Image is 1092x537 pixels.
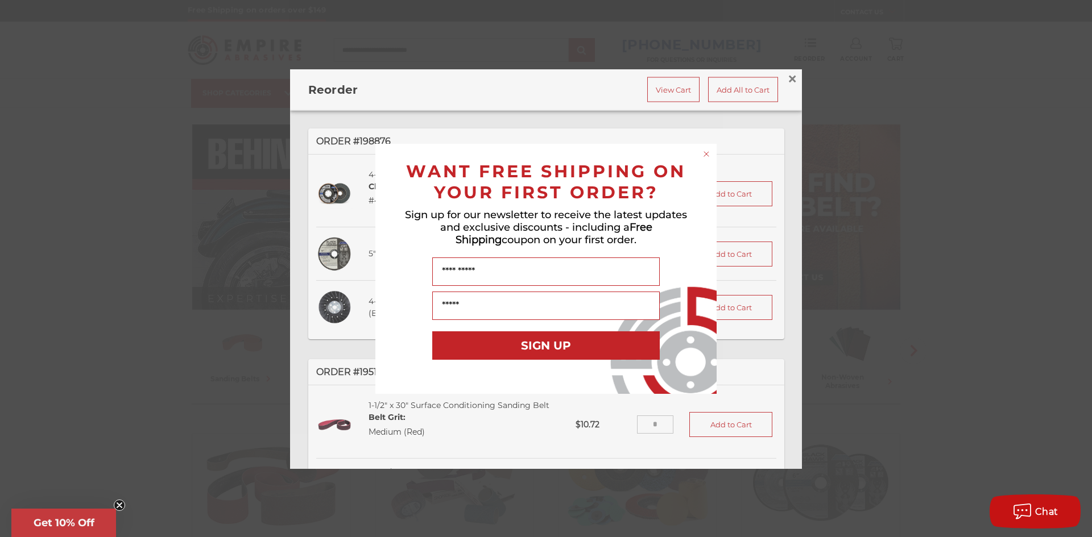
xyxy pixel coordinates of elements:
[701,148,712,160] button: Close dialog
[432,331,660,360] button: SIGN UP
[406,161,686,203] span: WANT FREE SHIPPING ON YOUR FIRST ORDER?
[990,494,1081,528] button: Chat
[1035,506,1058,517] span: Chat
[456,221,652,246] span: Free Shipping
[405,209,687,246] span: Sign up for our newsletter to receive the latest updates and exclusive discounts - including a co...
